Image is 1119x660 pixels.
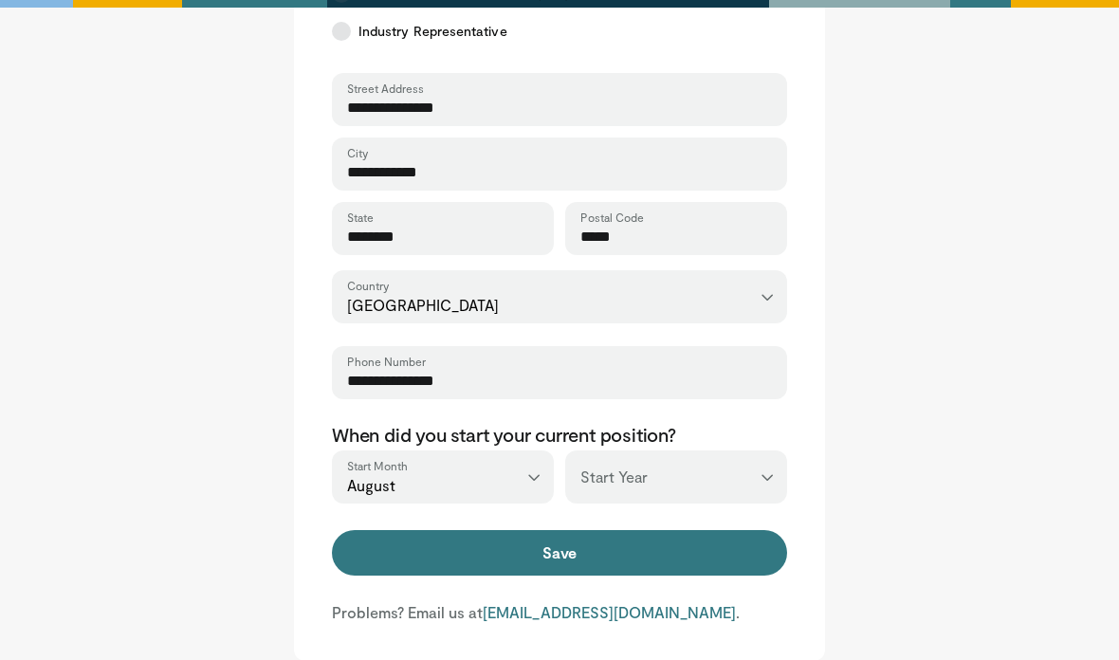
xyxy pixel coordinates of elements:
button: Save [332,530,787,576]
a: [EMAIL_ADDRESS][DOMAIN_NAME] [483,603,736,621]
label: Phone Number [347,354,426,369]
label: Postal Code [580,210,644,225]
p: Problems? Email us at . [332,602,787,623]
label: Street Address [347,81,424,96]
label: State [347,210,374,225]
p: When did you start your current position? [332,422,787,447]
span: Industry Representative [358,22,507,41]
label: City [347,145,368,160]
